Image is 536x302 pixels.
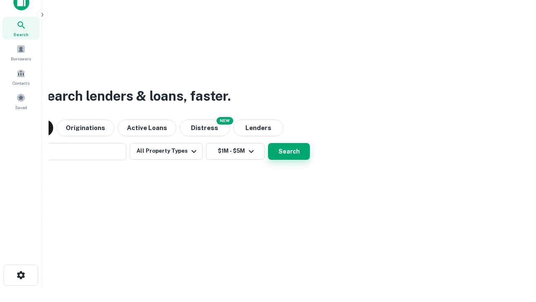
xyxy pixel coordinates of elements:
[13,80,29,86] span: Contacts
[57,120,114,136] button: Originations
[11,55,31,62] span: Borrowers
[3,90,39,112] a: Saved
[13,31,28,38] span: Search
[130,143,203,160] button: All Property Types
[3,41,39,64] a: Borrowers
[180,120,230,136] button: Search distressed loans with lien and other non-mortgage details.
[3,17,39,39] a: Search
[216,117,233,125] div: NEW
[38,86,231,106] h3: Search lenders & loans, faster.
[494,235,536,275] iframe: Chat Widget
[15,104,27,111] span: Saved
[3,65,39,88] a: Contacts
[268,143,310,160] button: Search
[233,120,283,136] button: Lenders
[118,120,176,136] button: Active Loans
[206,143,265,160] button: $1M - $5M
